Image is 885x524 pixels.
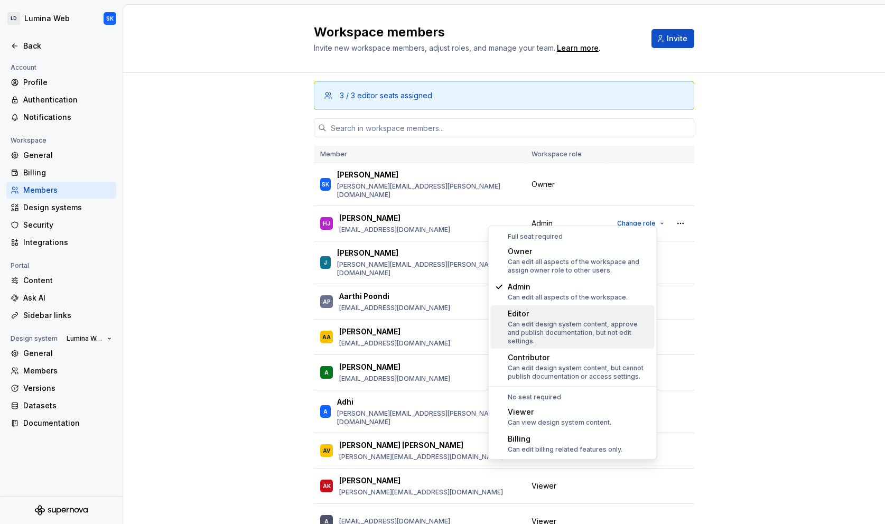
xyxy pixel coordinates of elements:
[508,282,628,292] div: Admin
[667,33,687,44] span: Invite
[6,61,41,74] div: Account
[314,43,555,52] span: Invite new workspace members, adjust roles, and manage your team.
[339,488,503,497] p: [PERSON_NAME][EMAIL_ADDRESS][DOMAIN_NAME]
[23,150,112,161] div: General
[6,109,116,126] a: Notifications
[6,332,62,345] div: Design system
[106,14,114,23] div: SK
[508,258,650,275] div: Can edit all aspects of the workspace and assign owner role to other users.
[6,397,116,414] a: Datasets
[339,213,400,223] p: [PERSON_NAME]
[24,13,70,24] div: Lumina Web
[6,134,51,147] div: Workspace
[337,170,398,180] p: [PERSON_NAME]
[6,91,116,108] a: Authentication
[337,397,353,407] p: Adhi
[555,44,600,52] span: .
[6,234,116,251] a: Integrations
[508,308,650,319] div: Editor
[323,406,328,417] div: A
[323,218,330,229] div: HJ
[323,445,330,456] div: AV
[324,367,329,378] div: A
[23,202,112,213] div: Design systems
[6,272,116,289] a: Content
[6,362,116,379] a: Members
[557,43,599,53] a: Learn more
[314,146,525,163] th: Member
[337,260,519,277] p: [PERSON_NAME][EMAIL_ADDRESS][PERSON_NAME][DOMAIN_NAME]
[6,415,116,432] a: Documentation
[491,393,655,401] div: No seat required
[532,481,556,491] span: Viewer
[322,332,331,342] div: AA
[339,475,400,486] p: [PERSON_NAME]
[6,380,116,397] a: Versions
[23,400,112,411] div: Datasets
[323,296,331,307] div: AP
[612,216,669,231] button: Change role
[532,218,553,229] span: Admin
[508,445,622,454] div: Can edit billing related features only.
[339,453,503,461] p: [PERSON_NAME][EMAIL_ADDRESS][DOMAIN_NAME]
[23,95,112,105] div: Authentication
[324,257,327,268] div: J
[23,293,112,303] div: Ask AI
[6,147,116,164] a: General
[339,440,463,451] p: [PERSON_NAME] [PERSON_NAME]
[322,179,329,190] div: SK
[339,304,450,312] p: [EMAIL_ADDRESS][DOMAIN_NAME]
[339,291,389,302] p: Aarthi Poondi
[651,29,694,48] button: Invite
[23,237,112,248] div: Integrations
[6,289,116,306] a: Ask AI
[339,226,450,234] p: [EMAIL_ADDRESS][DOMAIN_NAME]
[491,232,655,241] div: Full seat required
[508,407,611,417] div: Viewer
[23,185,112,195] div: Members
[508,352,650,363] div: Contributor
[23,383,112,394] div: Versions
[489,226,657,459] div: Suggestions
[23,348,112,359] div: General
[339,326,400,337] p: [PERSON_NAME]
[6,345,116,362] a: General
[508,320,650,345] div: Can edit design system content, approve and publish documentation, but not edit settings.
[525,146,606,163] th: Workspace role
[23,418,112,428] div: Documentation
[6,307,116,324] a: Sidebar links
[23,275,112,286] div: Content
[67,334,103,343] span: Lumina Web
[339,362,400,372] p: [PERSON_NAME]
[340,90,432,101] div: 3 / 3 editor seats assigned
[323,481,331,491] div: AK
[6,182,116,199] a: Members
[337,248,398,258] p: [PERSON_NAME]
[508,364,650,381] div: Can edit design system content, but cannot publish documentation or access settings.
[6,217,116,233] a: Security
[617,219,656,228] span: Change role
[6,259,33,272] div: Portal
[23,310,112,321] div: Sidebar links
[337,409,519,426] p: [PERSON_NAME][EMAIL_ADDRESS][PERSON_NAME][DOMAIN_NAME]
[508,418,611,427] div: Can view design system content.
[23,167,112,178] div: Billing
[7,12,20,25] div: LD
[6,164,116,181] a: Billing
[23,41,112,51] div: Back
[339,339,450,348] p: [EMAIL_ADDRESS][DOMAIN_NAME]
[337,182,519,199] p: [PERSON_NAME][EMAIL_ADDRESS][PERSON_NAME][DOMAIN_NAME]
[508,434,622,444] div: Billing
[2,7,120,30] button: LDLumina WebSK
[314,24,639,41] h2: Workspace members
[327,118,694,137] input: Search in workspace members...
[23,77,112,88] div: Profile
[6,38,116,54] a: Back
[508,246,650,257] div: Owner
[6,199,116,216] a: Design systems
[23,220,112,230] div: Security
[23,366,112,376] div: Members
[35,505,88,516] svg: Supernova Logo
